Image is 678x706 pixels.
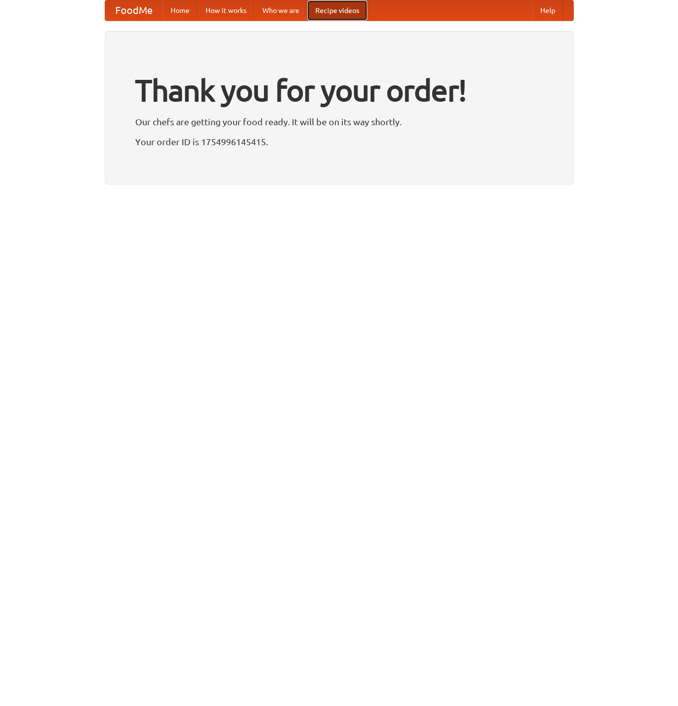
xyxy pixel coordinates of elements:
[163,0,198,20] a: Home
[105,0,163,20] a: FoodMe
[532,0,563,20] a: Help
[254,0,307,20] a: Who we are
[307,0,367,20] a: Recipe videos
[135,66,543,114] h1: Thank you for your order!
[135,114,543,129] p: Our chefs are getting your food ready. It will be on its way shortly.
[198,0,254,20] a: How it works
[135,134,543,149] p: Your order ID is 1754996145415.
